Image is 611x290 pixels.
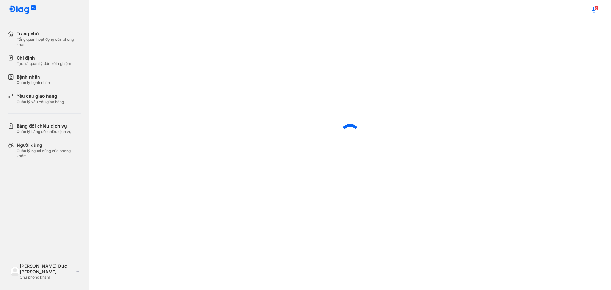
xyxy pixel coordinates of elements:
div: Bảng đối chiếu dịch vụ [17,123,71,129]
div: Chỉ định [17,55,71,61]
div: Tổng quan hoạt động của phòng khám [17,37,81,47]
div: Quản lý người dùng của phòng khám [17,148,81,159]
div: Yêu cầu giao hàng [17,93,64,99]
img: logo [10,267,20,276]
span: 6 [594,6,598,11]
div: Người dùng [17,142,81,148]
div: Bệnh nhân [17,74,50,80]
div: Quản lý yêu cầu giao hàng [17,99,64,104]
div: Quản lý bệnh nhân [17,80,50,85]
div: Tạo và quản lý đơn xét nghiệm [17,61,71,66]
div: Trang chủ [17,31,81,37]
div: [PERSON_NAME] Đức [PERSON_NAME] [20,263,73,275]
div: Chủ phòng khám [20,275,73,280]
img: logo [9,5,36,15]
div: Quản lý bảng đối chiếu dịch vụ [17,129,71,134]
